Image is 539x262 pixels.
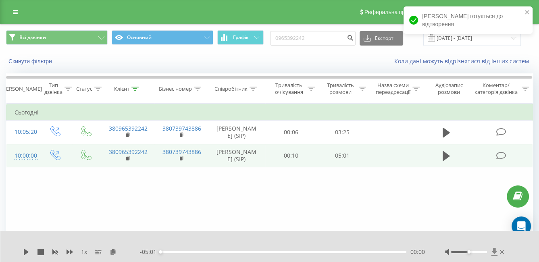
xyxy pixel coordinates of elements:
div: [PERSON_NAME] готується до відтворення [404,6,533,34]
button: Скинути фільтри [6,58,56,65]
span: 1 x [81,248,87,256]
div: Accessibility label [159,250,162,254]
a: 380739743886 [162,125,201,132]
a: 380965392242 [109,125,148,132]
td: [PERSON_NAME] (SIP) [208,121,265,144]
td: 00:06 [265,121,316,144]
div: Бізнес номер [159,85,192,92]
div: 10:05:20 [15,124,31,140]
input: Пошук за номером [270,31,356,46]
div: Аудіозапис розмови [429,82,469,96]
div: Назва схеми переадресації [375,82,410,96]
td: 00:10 [265,144,316,167]
td: Сьогодні [6,104,533,121]
div: Співробітник [214,85,248,92]
td: [PERSON_NAME] (SIP) [208,144,265,167]
td: 03:25 [317,121,368,144]
a: 380739743886 [162,148,201,156]
div: Open Intercom Messenger [512,216,531,236]
div: Accessibility label [467,250,470,254]
button: Графік [217,30,264,45]
button: Експорт [360,31,403,46]
span: Реферальна програма [364,9,424,15]
div: 10:00:00 [15,148,31,164]
div: Тривалість розмови [324,82,357,96]
div: [PERSON_NAME] [1,85,42,92]
div: Тривалість очікування [273,82,306,96]
span: - 05:01 [140,248,160,256]
div: Коментар/категорія дзвінка [472,82,520,96]
div: Статус [76,85,92,92]
span: Графік [233,35,249,40]
span: 00:00 [410,248,425,256]
button: Всі дзвінки [6,30,108,45]
button: Основний [112,30,213,45]
td: 05:01 [317,144,368,167]
span: Всі дзвінки [19,34,46,41]
a: 380965392242 [109,148,148,156]
div: Клієнт [114,85,129,92]
div: Тип дзвінка [44,82,62,96]
a: Коли дані можуть відрізнятися вiд інших систем [394,57,533,65]
button: close [524,9,530,17]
